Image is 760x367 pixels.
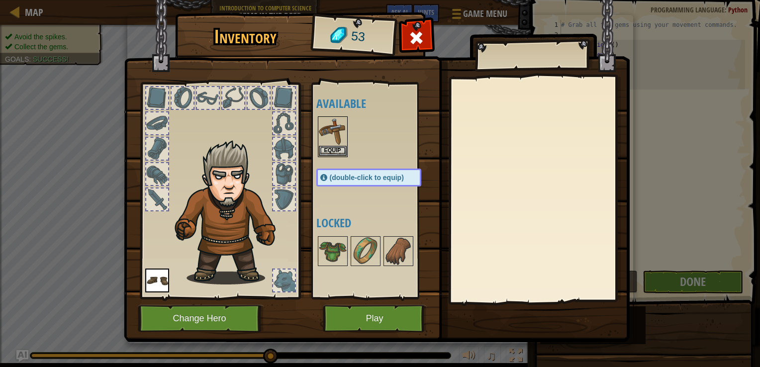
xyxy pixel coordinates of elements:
button: Change Hero [138,305,264,332]
button: Equip [319,146,347,156]
span: (double-click to equip) [330,174,404,182]
h4: Available [316,97,441,110]
h4: Locked [316,216,441,229]
img: portrait.png [352,237,380,265]
img: portrait.png [319,237,347,265]
button: Play [323,305,427,332]
img: portrait.png [319,117,347,145]
h1: Inventory [182,26,309,47]
img: portrait.png [384,237,412,265]
img: portrait.png [145,269,169,292]
img: hair_m2.png [170,140,292,284]
span: 53 [350,27,366,46]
